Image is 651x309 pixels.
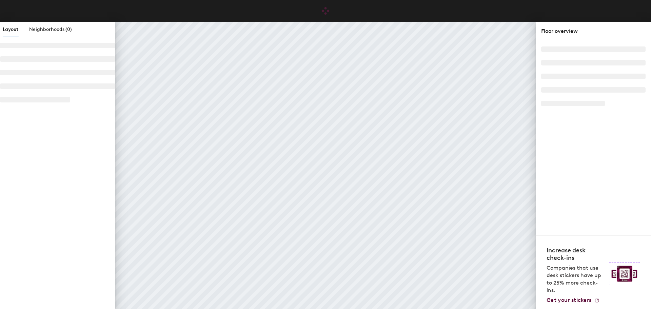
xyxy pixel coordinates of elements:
p: Companies that use desk stickers have up to 25% more check-ins. [547,264,605,294]
span: Layout [3,26,18,32]
a: Get your stickers [547,297,599,304]
span: Get your stickers [547,297,591,303]
span: Neighborhoods (0) [29,26,72,32]
h4: Increase desk check-ins [547,247,605,262]
div: Floor overview [541,27,646,35]
img: Sticker logo [609,262,640,285]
